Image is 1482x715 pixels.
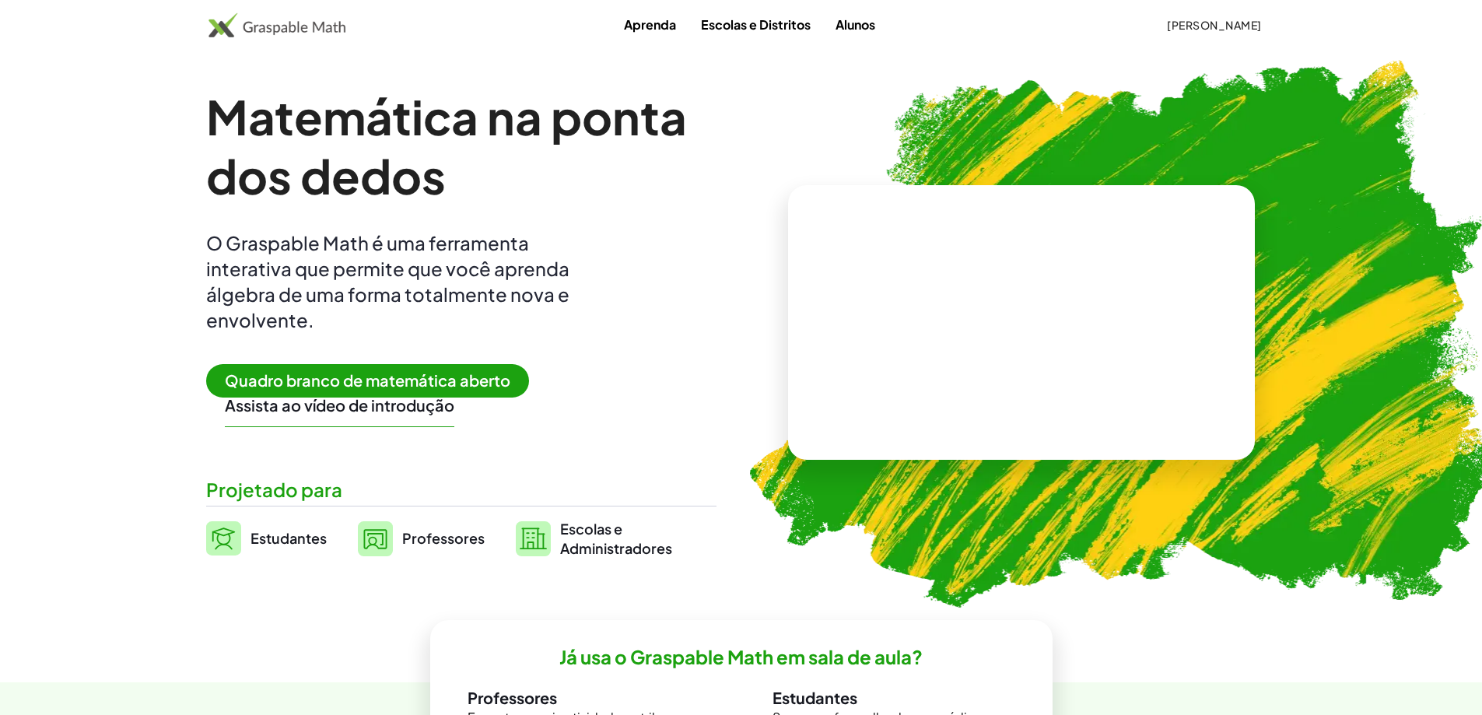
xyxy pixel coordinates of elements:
img: svg%3e [516,521,551,556]
font: [PERSON_NAME] [1167,18,1261,32]
font: Estudantes [251,529,327,547]
font: Professores [402,529,485,547]
a: Aprenda [611,10,688,39]
font: Escolas e Distritos [701,16,811,33]
font: Escolas e [560,520,622,538]
video: O que é isso? Isto é notação matemática dinâmica. A notação matemática dinâmica desempenha um pap... [905,265,1138,381]
font: Estudantes [773,688,857,707]
font: Alunos [836,16,875,33]
a: Professores [358,519,485,558]
img: svg%3e [206,521,241,556]
a: Alunos [823,10,888,39]
font: Administradores [560,539,672,557]
button: Assista ao vídeo de introdução [225,395,454,415]
font: Assista ao vídeo de introdução [225,395,454,415]
a: Escolas e Distritos [688,10,823,39]
a: Escolas eAdministradores [516,519,672,558]
img: svg%3e [358,521,393,556]
font: Quadro branco de matemática aberto [225,370,510,390]
button: [PERSON_NAME] [1154,11,1274,39]
font: Aprenda [624,16,676,33]
font: Projetado para [206,478,342,501]
font: Professores [468,688,557,707]
font: O Graspable Math é uma ferramenta interativa que permite que você aprenda álgebra de uma forma to... [206,231,569,331]
a: Quadro branco de matemática aberto [206,373,541,390]
font: Já usa o Graspable Math em sala de aula? [559,645,923,668]
font: Matemática na ponta dos dedos [206,87,687,205]
a: Estudantes [206,519,327,558]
